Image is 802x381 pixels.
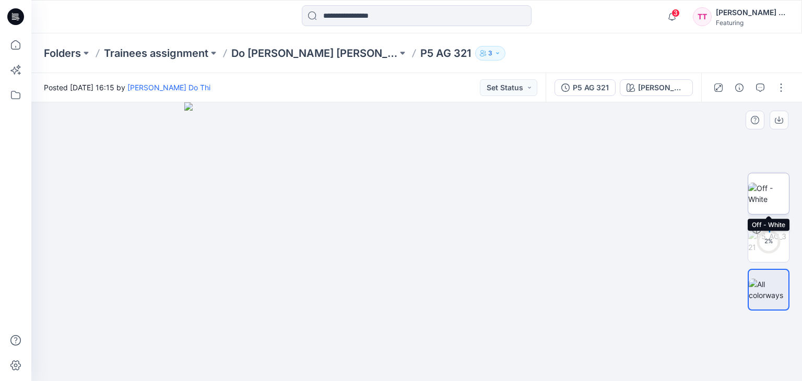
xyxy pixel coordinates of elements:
[748,183,789,205] img: Off - White
[44,46,81,61] a: Folders
[716,19,789,27] div: Featuring
[731,79,748,96] button: Details
[749,279,788,301] img: All colorways
[488,47,492,59] p: 3
[693,7,712,26] div: TT
[127,83,210,92] a: [PERSON_NAME] Do Thi
[475,46,505,61] button: 3
[184,102,648,381] img: eyJhbGciOiJIUzI1NiIsImtpZCI6IjAiLCJzbHQiOiJzZXMiLCJ0eXAiOiJKV1QifQ.eyJkYXRhIjp7InR5cGUiOiJzdG9yYW...
[756,237,781,246] div: 2 %
[231,46,397,61] a: Do [PERSON_NAME] [PERSON_NAME]
[671,9,680,17] span: 3
[420,46,471,61] p: P5 AG 321
[573,82,609,93] div: P5 AG 321
[620,79,693,96] button: [PERSON_NAME]
[555,79,616,96] button: P5 AG 321
[716,6,789,19] div: [PERSON_NAME] Do Thi
[104,46,208,61] a: Trainees assignment
[638,82,686,93] div: [PERSON_NAME]
[748,231,789,253] img: P5_AG_321
[44,82,210,93] span: Posted [DATE] 16:15 by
